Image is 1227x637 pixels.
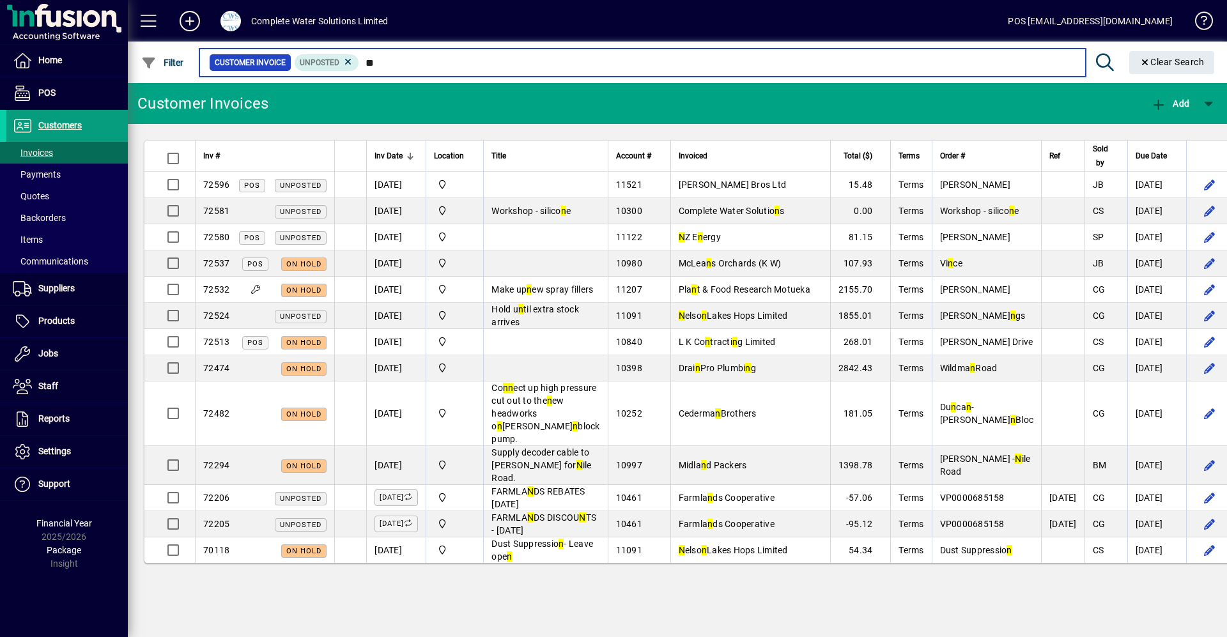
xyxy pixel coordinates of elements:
span: Customer Invoice [215,56,286,69]
span: [PERSON_NAME] gs [940,311,1026,321]
em: n [507,551,512,562]
span: 72596 [203,180,229,190]
span: On hold [286,365,321,373]
td: [DATE] [366,303,426,329]
span: On hold [286,286,321,295]
button: Clear [1129,51,1215,74]
span: 72524 [203,311,229,321]
span: CS [1093,337,1104,347]
span: Add [1151,98,1189,109]
a: Backorders [6,207,128,229]
a: Invoices [6,142,128,164]
span: Terms [899,337,923,347]
span: 72581 [203,206,229,216]
em: n [745,363,750,373]
span: 10997 [616,460,642,470]
button: Edit [1200,332,1220,352]
span: 72206 [203,493,229,503]
td: [DATE] [1127,172,1186,198]
em: n [547,395,552,406]
div: Inv # [203,149,327,163]
span: Quotes [13,191,49,201]
span: Clear Search [1139,57,1205,67]
span: Terms [899,284,923,295]
span: 72482 [203,408,229,418]
td: [DATE] [1127,537,1186,563]
em: N [527,486,534,496]
em: n [970,363,975,373]
em: n [573,421,578,431]
label: [DATE] [374,516,418,532]
span: Account # [616,149,651,163]
span: 72532 [203,284,229,295]
span: Terms [899,311,923,321]
a: Jobs [6,338,128,370]
em: n [527,284,532,295]
td: 1855.01 [830,303,891,329]
td: [DATE] [1127,224,1186,250]
a: Knowledge Base [1185,3,1211,44]
span: CG [1093,519,1106,529]
td: [DATE] [366,329,426,355]
td: [DATE] [366,355,426,381]
em: n [775,206,780,216]
a: Items [6,229,128,250]
span: Motueka [434,178,475,192]
span: Farmla ds Cooperative [679,493,775,503]
span: Terms [899,363,923,373]
span: Terms [899,493,923,503]
a: Quotes [6,185,128,207]
a: Suppliers [6,273,128,305]
button: Edit [1200,227,1220,247]
span: Workshop - silico e [491,206,571,216]
span: 10840 [616,337,642,347]
em: n [518,304,523,314]
span: Motueka [434,256,475,270]
div: Sold by [1093,142,1120,170]
span: CG [1093,311,1106,321]
span: Motueka [434,543,475,557]
span: 11091 [616,311,642,321]
button: Profile [210,10,251,33]
span: On hold [286,339,321,347]
span: Home [38,55,62,65]
td: [DATE] [1127,329,1186,355]
span: Unposted [280,312,321,321]
div: Location [434,149,475,163]
span: [DATE] [1049,519,1077,529]
div: Customer Invoices [137,93,268,114]
span: Sold by [1093,142,1108,170]
div: Total ($) [838,149,884,163]
td: [DATE] [366,277,426,303]
td: [DATE] [1127,355,1186,381]
span: CG [1093,493,1106,503]
button: Edit [1200,514,1220,534]
div: Ref [1049,149,1077,163]
span: Dust Suppressio [940,545,1012,555]
span: Suppliers [38,283,75,293]
span: elso Lakes Hops Limited [679,311,788,321]
span: 11122 [616,232,642,242]
td: [DATE] [366,224,426,250]
span: CG [1093,363,1106,373]
span: CS [1093,545,1104,555]
span: Terms [899,206,923,216]
span: Ref [1049,149,1060,163]
span: Terms [899,408,923,418]
span: 72580 [203,232,229,242]
em: n [1009,206,1014,216]
span: Unposted [280,208,321,216]
td: [DATE] [1127,485,1186,511]
span: [PERSON_NAME] Drive [940,337,1033,347]
span: Items [13,234,43,245]
span: 72474 [203,363,229,373]
td: 0.00 [830,198,891,224]
div: Title [491,149,599,163]
em: n [702,311,707,321]
td: -95.12 [830,511,891,537]
span: Payments [13,169,61,180]
span: Unposted [300,58,339,67]
div: Order # [940,149,1034,163]
span: Due Date [1136,149,1167,163]
button: Edit [1200,358,1220,378]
